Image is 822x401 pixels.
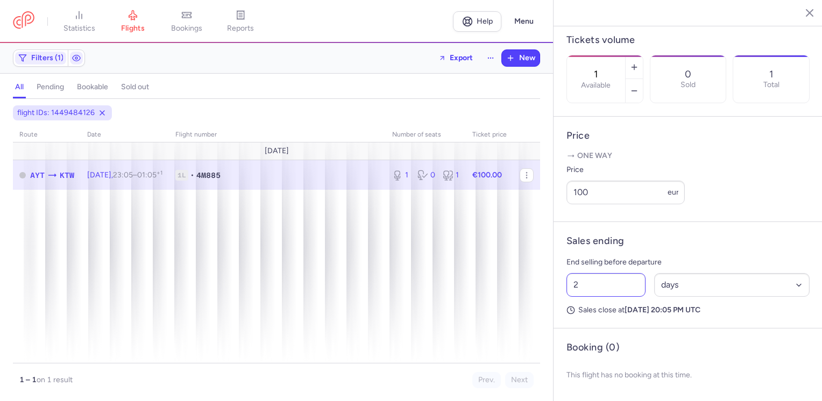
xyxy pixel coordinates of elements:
span: 1L [175,170,188,181]
span: New [519,54,535,62]
a: Help [453,11,501,32]
span: – [113,170,162,180]
th: Ticket price [466,127,513,143]
span: 4M885 [196,170,221,181]
span: PENDING [19,172,26,178]
p: Sold [681,81,696,89]
th: Flight number [169,127,386,143]
button: Menu [508,11,540,32]
p: End selling before departure [566,256,810,269]
h4: sold out [121,82,149,92]
span: Help [477,17,493,25]
p: This flight has no booking at this time. [566,362,810,388]
h4: Booking (0) [566,341,619,354]
h4: bookable [77,82,108,92]
p: Sales close at [566,305,810,315]
span: Filters (1) [31,54,63,62]
span: Pyrzowice, Katowice, Poland [60,169,74,181]
button: New [502,50,540,66]
label: Price [566,163,685,176]
th: route [13,127,81,143]
span: Export [450,54,473,62]
time: 23:05 [113,170,133,180]
a: CitizenPlane red outlined logo [13,11,34,31]
span: • [190,170,194,181]
span: [DATE] [265,147,289,155]
a: statistics [52,10,106,33]
strong: 1 – 1 [19,375,37,384]
p: One way [566,151,810,161]
h4: all [15,82,24,92]
div: 1 [392,170,409,181]
label: Available [581,81,611,90]
a: bookings [160,10,214,33]
button: Filters (1) [13,50,68,66]
th: number of seats [386,127,466,143]
button: Export [431,49,480,67]
span: Antalya, Antalya, Turkey [30,169,45,181]
input: ## [566,273,646,297]
sup: +1 [157,169,162,176]
p: Total [763,81,780,89]
span: [DATE], [87,170,162,180]
div: 0 [417,170,434,181]
time: 01:05 [137,170,162,180]
h4: Price [566,130,810,142]
input: --- [566,181,685,204]
span: eur [668,188,679,197]
span: bookings [171,24,202,33]
h4: pending [37,82,64,92]
strong: €100.00 [472,170,502,180]
button: Next [505,372,534,388]
span: flights [121,24,145,33]
p: 1 [769,69,773,80]
div: 1 [443,170,459,181]
a: reports [214,10,267,33]
a: flights [106,10,160,33]
p: 0 [685,69,691,80]
span: on 1 result [37,375,73,384]
span: reports [227,24,254,33]
span: flight IDs: 1449484126 [17,108,95,118]
strong: [DATE] 20:05 PM UTC [625,305,700,314]
th: date [81,127,169,143]
span: statistics [63,24,95,33]
h4: Sales ending [566,235,624,247]
button: Prev. [472,372,501,388]
h4: Tickets volume [566,34,810,46]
